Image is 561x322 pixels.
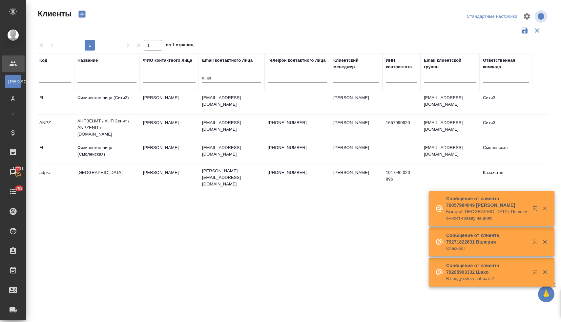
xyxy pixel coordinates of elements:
[140,91,199,114] td: [PERSON_NAME]
[330,141,383,164] td: [PERSON_NAME]
[421,116,480,139] td: [EMAIL_ADDRESS][DOMAIN_NAME]
[421,91,480,114] td: [EMAIL_ADDRESS][DOMAIN_NAME]
[2,183,25,200] a: 709
[268,144,327,151] p: [PHONE_NUMBER]
[2,164,25,180] a: 17711
[8,95,18,101] span: Д
[383,91,421,114] td: -
[5,75,21,88] a: [PERSON_NAME]
[446,232,528,245] p: Сообщение от клиента 79271822831 Валерия
[519,9,535,24] span: Настроить таблицу
[421,141,480,164] td: [EMAIL_ADDRESS][DOMAIN_NAME]
[9,165,28,172] span: 17711
[36,141,74,164] td: FL
[383,116,421,139] td: 1657090620
[74,115,140,141] td: АНПЗЕНИТ / АНП Зенит / ANPZENIT / [DOMAIN_NAME]
[480,116,532,139] td: Сити3
[383,166,421,189] td: 191 040 020 896
[202,119,261,133] p: [EMAIL_ADDRESS][DOMAIN_NAME]
[39,57,47,64] div: Код
[529,266,544,281] button: Открыть в новой вкладке
[202,144,261,158] p: [EMAIL_ADDRESS][DOMAIN_NAME]
[538,239,551,245] button: Закрыть
[202,168,261,187] p: [PERSON_NAME][EMAIL_ADDRESS][DOMAIN_NAME]
[268,119,327,126] p: [PHONE_NUMBER]
[446,195,528,208] p: Сообщение от клиента 79057984049 [PERSON_NAME]
[74,166,140,189] td: [GEOGRAPHIC_DATA]
[77,57,98,64] div: Название
[202,95,261,108] p: [EMAIL_ADDRESS][DOMAIN_NAME]
[36,91,74,114] td: FL
[386,57,417,70] div: ИНН контрагента
[538,205,551,211] button: Закрыть
[529,235,544,251] button: Открыть в новой вкладке
[202,57,253,64] div: Email контактного лица
[330,166,383,189] td: [PERSON_NAME]
[12,185,27,192] span: 709
[483,57,529,70] div: Ответственная команда
[333,57,379,70] div: Клиентский менеджер
[480,91,532,114] td: Сити3
[36,9,72,19] span: Клиенты
[480,141,532,164] td: Смоленская
[268,169,327,176] p: [PHONE_NUMBER]
[74,141,140,164] td: Физическое лицо (Смоленская)
[5,108,21,121] a: Т
[140,166,199,189] td: [PERSON_NAME]
[330,116,383,139] td: [PERSON_NAME]
[446,275,528,282] p: В среду смогу забрать?
[268,57,326,64] div: Телефон контактного лица
[166,41,194,51] span: из 1 страниц
[8,78,18,85] span: [PERSON_NAME]
[74,9,90,20] button: Создать
[446,208,528,222] p: Быстро! [GEOGRAPHIC_DATA]. По возможности заеду на днях
[465,11,519,22] div: split button
[5,92,21,105] a: Д
[8,111,18,118] span: Т
[518,24,531,37] button: Сохранить фильтры
[36,166,74,189] td: adpkz
[143,57,192,64] div: ФИО контактного лица
[36,116,74,139] td: ANPZ
[480,166,532,189] td: Казахстан
[140,141,199,164] td: [PERSON_NAME]
[446,262,528,275] p: Сообщение от клиента 79265903332 Шахо
[538,269,551,275] button: Закрыть
[140,116,199,139] td: [PERSON_NAME]
[535,10,549,23] span: Посмотреть информацию
[529,202,544,218] button: Открыть в новой вкладке
[74,91,140,114] td: Физическое лицо (Сити3)
[330,91,383,114] td: [PERSON_NAME]
[446,245,528,252] p: Спасибо!
[383,141,421,164] td: -
[424,57,476,70] div: Email клиентской группы
[531,24,543,37] button: Сбросить фильтры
